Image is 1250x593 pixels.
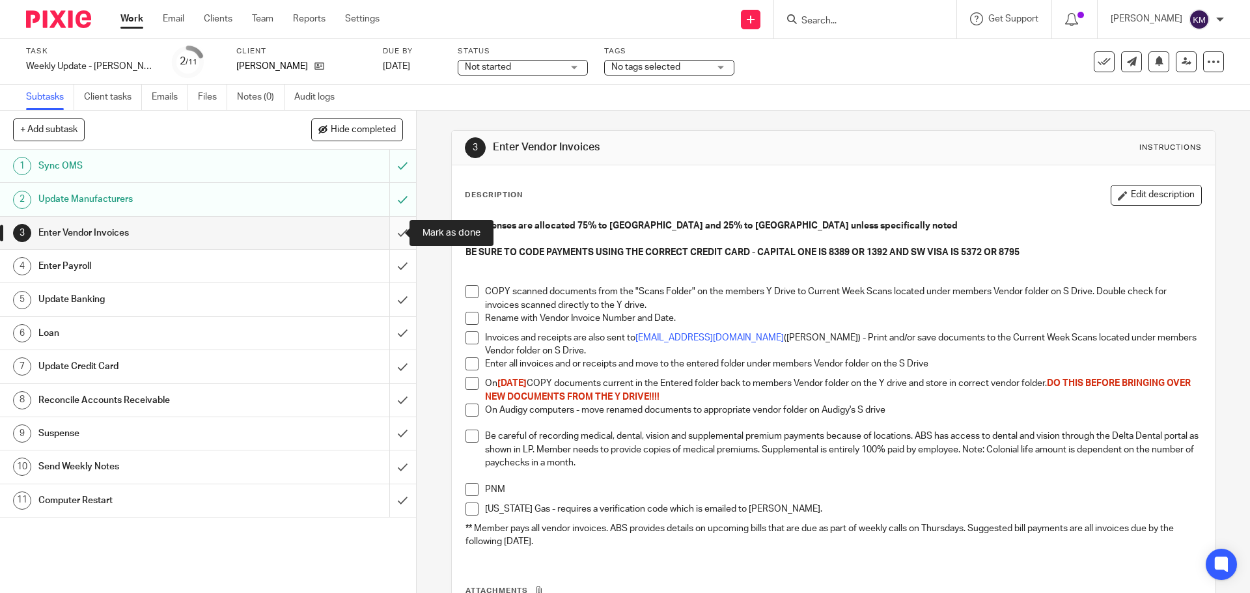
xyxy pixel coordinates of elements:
div: 7 [13,357,31,376]
small: /11 [186,59,197,66]
p: Be careful of recording medical, dental, vision and supplemental premium payments because of loca... [485,430,1201,469]
span: Get Support [988,14,1038,23]
h1: Loan [38,324,264,343]
a: Settings [345,12,380,25]
strong: ** Expenses are allocated 75% to [GEOGRAPHIC_DATA] and 25% to [GEOGRAPHIC_DATA] unless specifical... [465,221,958,230]
p: Enter all invoices and or receipts and move to the entered folder under members Vendor folder on ... [485,357,1201,370]
div: 10 [13,458,31,476]
p: ** Member pays all vendor invoices. ABS provides details on upcoming bills that are due as part o... [465,522,1201,549]
a: Client tasks [84,85,142,110]
h1: Reconcile Accounts Receivable [38,391,264,410]
h1: Update Banking [38,290,264,309]
span: DO THIS BEFORE BRINGING OVER NEW DOCUMENTS FROM THE Y DRIVE!!!! [485,379,1193,401]
a: Team [252,12,273,25]
label: Due by [383,46,441,57]
h1: Suspense [38,424,264,443]
h1: Computer Restart [38,491,264,510]
a: Email [163,12,184,25]
label: Tags [604,46,734,57]
div: 4 [13,257,31,275]
a: Notes (0) [237,85,285,110]
div: 2 [13,191,31,209]
a: Subtasks [26,85,74,110]
p: Rename with Vendor Invoice Number and Date. [485,312,1201,325]
button: + Add subtask [13,118,85,141]
div: 3 [465,137,486,158]
span: No tags selected [611,62,680,72]
p: [PERSON_NAME] [236,60,308,73]
p: COPY scanned documents from the "Scans Folder" on the members Y Drive to Current Week Scans locat... [485,285,1201,312]
div: 6 [13,324,31,342]
a: Reports [293,12,326,25]
p: Invoices and receipts are also sent to ([PERSON_NAME]) - Print and/or save documents to the Curre... [485,331,1201,358]
p: [US_STATE] Gas - requires a verification code which is emailed to [PERSON_NAME]. [485,503,1201,516]
div: Weekly Update - [PERSON_NAME] [26,60,156,73]
div: 5 [13,291,31,309]
p: On Audigy computers - move renamed documents to appropriate vendor folder on Audigy's S drive [485,404,1201,417]
span: [DATE] [383,62,410,71]
div: Weekly Update - Beauchamp [26,60,156,73]
h1: Update Manufacturers [38,189,264,209]
div: 1 [13,157,31,175]
div: 2 [180,54,197,69]
span: Hide completed [331,125,396,135]
strong: BE SURE TO CODE PAYMENTS USING THE CORRECT CREDIT CARD - CAPITAL ONE IS 8389 OR 1392 AND SW VISA ... [465,248,1020,257]
h1: Update Credit Card [38,357,264,376]
label: Status [458,46,588,57]
a: Work [120,12,143,25]
input: Search [800,16,917,27]
img: Pixie [26,10,91,28]
p: On COPY documents current in the Entered folder back to members Vendor folder on the Y drive and ... [485,377,1201,404]
div: 11 [13,491,31,510]
h1: Enter Vendor Invoices [493,141,861,154]
button: Edit description [1111,185,1202,206]
h1: Send Weekly Notes [38,457,264,476]
h1: Enter Vendor Invoices [38,223,264,243]
p: [PERSON_NAME] [1111,12,1182,25]
div: 9 [13,424,31,443]
h1: Sync OMS [38,156,264,176]
button: Hide completed [311,118,403,141]
span: [DATE] [497,379,527,388]
img: svg%3E [1189,9,1210,30]
p: Description [465,190,523,200]
h1: Enter Payroll [38,256,264,276]
div: 8 [13,391,31,409]
label: Task [26,46,156,57]
div: Instructions [1139,143,1202,153]
p: PNM [485,483,1201,496]
a: Clients [204,12,232,25]
a: Files [198,85,227,110]
span: Not started [465,62,511,72]
a: Audit logs [294,85,344,110]
div: 3 [13,224,31,242]
label: Client [236,46,367,57]
a: [EMAIL_ADDRESS][DOMAIN_NAME] [635,333,784,342]
a: Emails [152,85,188,110]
